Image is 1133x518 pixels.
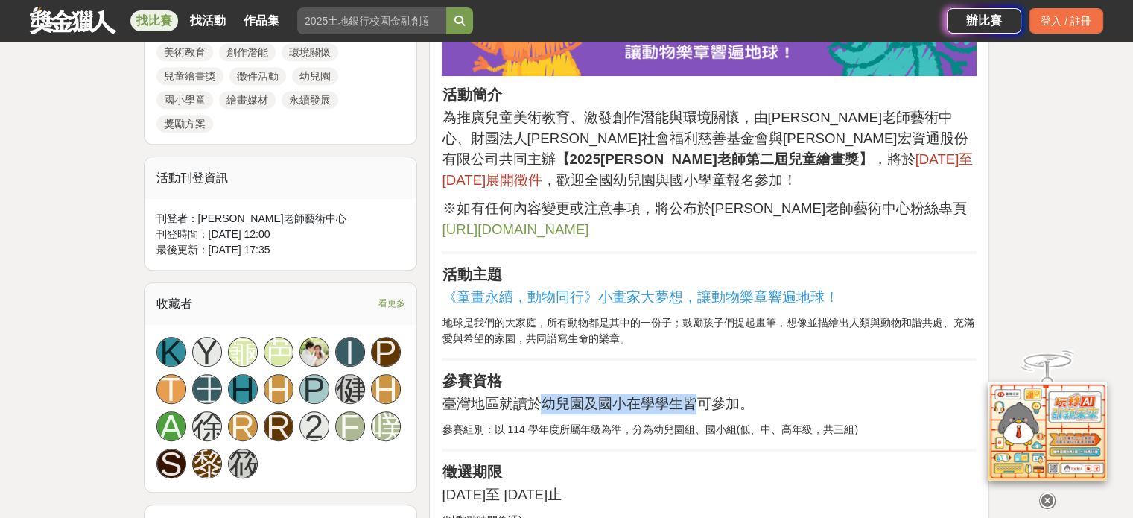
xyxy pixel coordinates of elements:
span: 臺灣地區就讀於幼兒園及國小在學學生皆可參加。 [442,396,753,411]
strong: 活動主題 [442,266,501,282]
div: 刊登者： [PERSON_NAME]老師藝術中心 [156,211,405,227]
span: 《童畫永續，動物同行》小畫家大夢想，讓動物樂章響遍地球！ [442,289,838,305]
a: A [156,411,186,441]
span: [DATE]至[DATE]展開徵件 [442,151,973,188]
a: 創作潛能 [219,43,276,61]
a: 永續發展 [282,91,338,109]
img: d2146d9a-e6f6-4337-9592-8cefde37ba6b.png [988,382,1107,481]
p: 參賽組別：以 114 學年度所屬年級為準，分為幼兒園組、國小組(低、中、高年級，共三組) [442,422,977,438]
span: ，歡迎全國幼兒園與國小學童報名參加！ [542,172,797,188]
strong: 徵選期限 [442,464,501,480]
span: [DATE]至 [DATE]止 [442,487,562,502]
a: H [371,374,401,404]
span: 收藏者 [156,297,192,310]
a: 找比賽 [130,10,178,31]
a: Avatar [299,337,329,367]
span: [URL][DOMAIN_NAME] [442,221,588,237]
a: P [299,374,329,404]
a: 龜 [228,337,258,367]
a: 國小學童 [156,91,213,109]
p: 地球是我們的大家庭，所有動物都是其中的一份子；鼓勵孩子們提起畫筆，想像並描繪出人類與動物和諧共處、充滿愛與希望的家園，共同譜寫生命的樂章。 [442,315,977,347]
strong: 活動簡介 [442,86,501,103]
a: H [228,374,258,404]
strong: 參賽資格 [442,373,501,389]
a: 芭 [264,337,293,367]
a: 健 [335,374,365,404]
a: R [228,411,258,441]
a: R [264,411,293,441]
img: Avatar [300,338,329,366]
div: 最後更新： [DATE] 17:35 [156,242,405,258]
div: 刊登時間： [DATE] 12:00 [156,227,405,242]
a: 環境關懷 [282,43,338,61]
a: 王 [192,374,222,404]
a: [URL][DOMAIN_NAME] [442,224,588,236]
a: 獎勵方案 [156,115,213,133]
a: 找活動 [184,10,232,31]
a: 作品集 [238,10,285,31]
span: 為推廣兒童美術教育、激發創作潛能與環境關懷，由[PERSON_NAME]老師藝術中心、財團法人[PERSON_NAME]社會福利慈善基金會與[PERSON_NAME]宏資通股份有限公司共同主辦 ，將於 [442,110,968,167]
div: 活動刊登資訊 [145,157,417,199]
input: 2025土地銀行校園金融創意挑戰賽：從你出發 開啟智慧金融新頁 [297,7,446,34]
a: 幼兒園 [292,67,338,85]
a: I [335,337,365,367]
strong: 【2025[PERSON_NAME]老師第二屆兒童繪畫獎】 [555,151,872,167]
span: 看更多 [378,295,404,312]
a: S [156,449,186,478]
a: Y [192,337,222,367]
a: 徵件活動 [229,67,286,85]
a: 2 [299,411,329,441]
a: H [264,374,293,404]
a: 黎 [192,449,222,478]
a: 繪畫媒材 [219,91,276,109]
a: 美術教育 [156,43,213,61]
a: K [156,337,186,367]
a: F [335,411,365,441]
a: P [371,337,401,367]
div: 登入 / 註冊 [1029,8,1103,34]
a: 辦比賽 [947,8,1021,34]
a: 筱 [228,449,258,478]
span: ※如有任何內容變更或注意事項，將公布於[PERSON_NAME]老師藝術中心粉絲專頁 [442,200,966,216]
a: T [156,374,186,404]
a: 兒童繪畫獎 [156,67,223,85]
a: 徐 [192,411,222,441]
a: 噗 [371,411,401,441]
